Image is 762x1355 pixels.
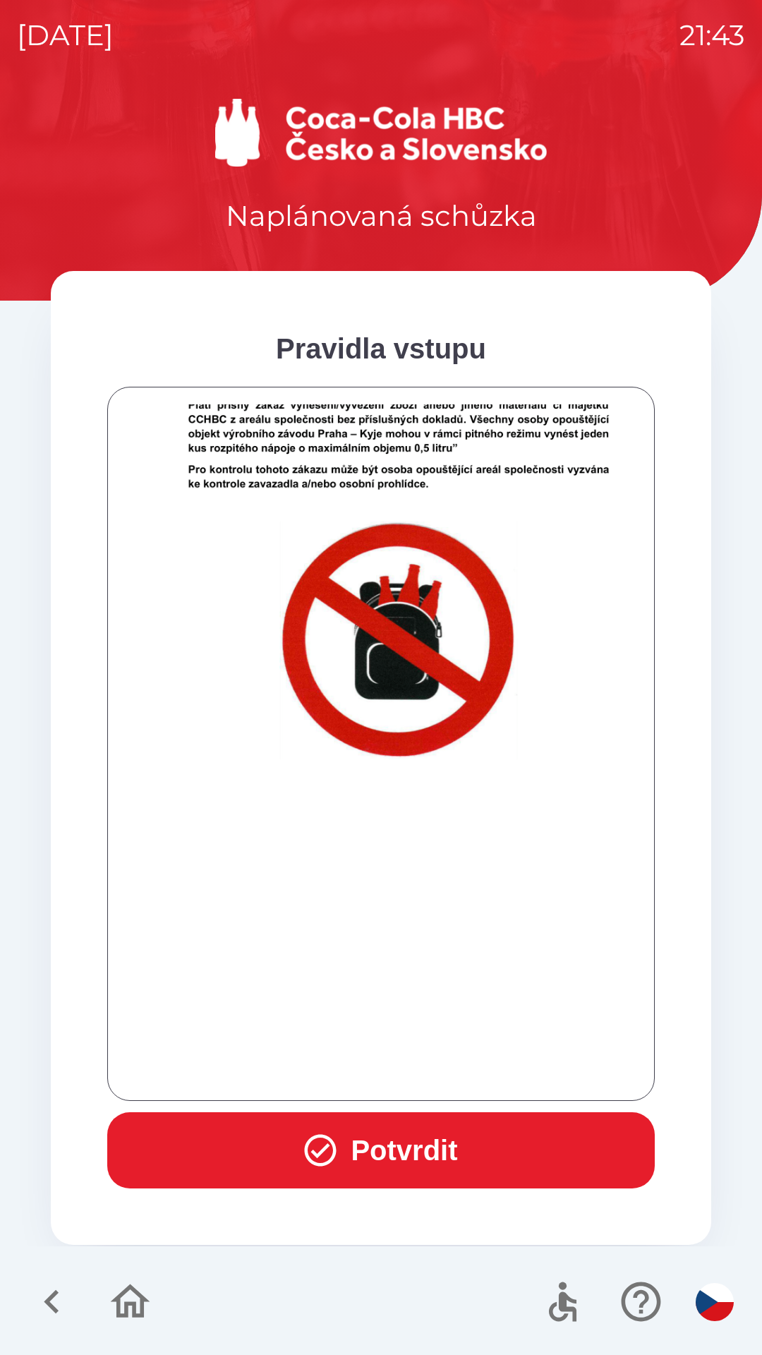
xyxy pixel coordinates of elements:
[17,14,114,56] p: [DATE]
[226,195,537,237] p: Naplánovaná schůzka
[107,1112,655,1188] button: Potvrdit
[107,327,655,370] div: Pravidla vstupu
[51,99,711,167] img: Logo
[679,14,745,56] p: 21:43
[696,1283,734,1321] img: cs flag
[125,335,672,1044] img: 8ACAgQIECBAgAABAhkBgZC5whACBAgQIECAAAECf4EBZgLcOhrudfsAAAAASUVORK5CYII=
